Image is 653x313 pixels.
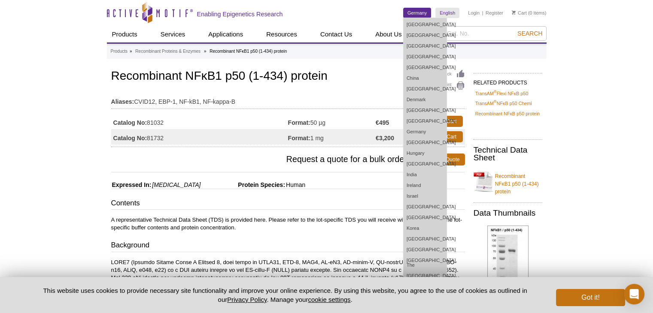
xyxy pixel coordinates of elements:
[111,198,465,210] h3: Contents
[486,10,503,16] a: Register
[404,19,446,30] a: [GEOGRAPHIC_DATA]
[482,8,483,18] li: |
[111,181,152,188] span: Expressed In:
[135,48,200,55] a: Recombinant Proteins & Enzymes
[111,93,465,106] td: CVID12, EBP-1, NF-kB1, NF-kappa-B
[111,114,288,129] td: 81032
[433,81,465,90] a: Print
[404,191,446,202] a: Israel
[288,114,376,129] td: 50 µg
[435,8,459,18] a: English
[111,240,465,252] h3: Background
[556,289,625,306] button: Got it!
[475,90,528,97] a: TransAM®Flexi NFκB p50
[28,286,542,304] p: This website uses cookies to provide necessary site functionality and improve your online experie...
[404,73,446,84] a: China
[111,69,465,84] h1: Recombinant NFκB1 p50 (1-434) protein
[130,49,132,54] li: »
[404,223,446,234] a: Korea
[155,26,191,42] a: Services
[433,69,465,79] a: Feedback
[111,153,420,166] span: Request a quote for a bulk order
[308,296,350,303] button: cookie settings
[202,181,285,188] span: Protein Species:
[227,296,267,303] a: Privacy Policy
[370,26,407,42] a: About Us
[107,26,143,42] a: Products
[403,8,431,18] a: Germany
[404,180,446,191] a: Ireland
[204,49,207,54] li: »
[475,99,532,107] a: TransAM®NFκB p50 Chemi
[515,30,545,37] button: Search
[512,10,527,16] a: Cart
[404,126,446,137] a: Germany
[404,51,446,62] a: [GEOGRAPHIC_DATA]
[404,148,446,159] a: Hungary
[517,30,542,37] span: Search
[404,94,446,105] a: Denmark
[113,134,147,142] strong: Catalog No:
[404,84,446,94] a: [GEOGRAPHIC_DATA]
[404,41,446,51] a: [GEOGRAPHIC_DATA]
[285,181,305,188] span: Human
[404,30,446,41] a: [GEOGRAPHIC_DATA]
[404,255,446,271] a: [GEOGRAPHIC_DATA], The
[111,98,134,105] strong: Aliases:
[404,169,446,180] a: India
[474,167,542,196] a: Recombinant NFκB1 p50 (1-434) protein
[487,226,528,292] img: Recombinant NFKB1 / p50 (1-434) protein gel
[404,234,446,244] a: [GEOGRAPHIC_DATA]
[113,119,147,126] strong: Catalog No:
[494,90,497,94] sup: ®
[475,110,540,117] a: Recombinant NFκB p50 protein
[261,26,302,42] a: Resources
[111,48,128,55] a: Products
[404,202,446,212] a: [GEOGRAPHIC_DATA]
[494,100,497,104] sup: ®
[197,10,283,18] h2: Enabling Epigenetics Research
[315,26,357,42] a: Contact Us
[376,119,389,126] strong: €495
[203,26,248,42] a: Applications
[404,105,446,116] a: [GEOGRAPHIC_DATA]
[376,134,394,142] strong: €3,200
[404,116,446,126] a: [GEOGRAPHIC_DATA]
[210,49,287,54] li: Recombinant NFκB1 p50 (1-434) protein
[474,209,542,217] h2: Data Thumbnails
[404,159,446,169] a: [GEOGRAPHIC_DATA]
[474,73,542,88] h2: RELATED PRODUCTS
[404,212,446,223] a: [GEOGRAPHIC_DATA]
[288,119,310,126] strong: Format:
[288,134,310,142] strong: Format:
[152,181,200,188] i: [MEDICAL_DATA]
[404,62,446,73] a: [GEOGRAPHIC_DATA]
[404,137,446,148] a: [GEOGRAPHIC_DATA]
[407,26,547,41] input: Keyword, Cat. No.
[111,216,465,232] p: A representative Technical Data Sheet (TDS) is provided here. Please refer to the lot-specific TD...
[512,8,547,18] li: (0 items)
[288,129,376,144] td: 1 mg
[468,10,480,16] a: Login
[624,284,644,304] div: Open Intercom Messenger
[111,129,288,144] td: 81732
[404,244,446,255] a: [GEOGRAPHIC_DATA]
[512,10,516,15] img: Your Cart
[474,146,542,162] h2: Technical Data Sheet
[404,271,446,281] a: [GEOGRAPHIC_DATA]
